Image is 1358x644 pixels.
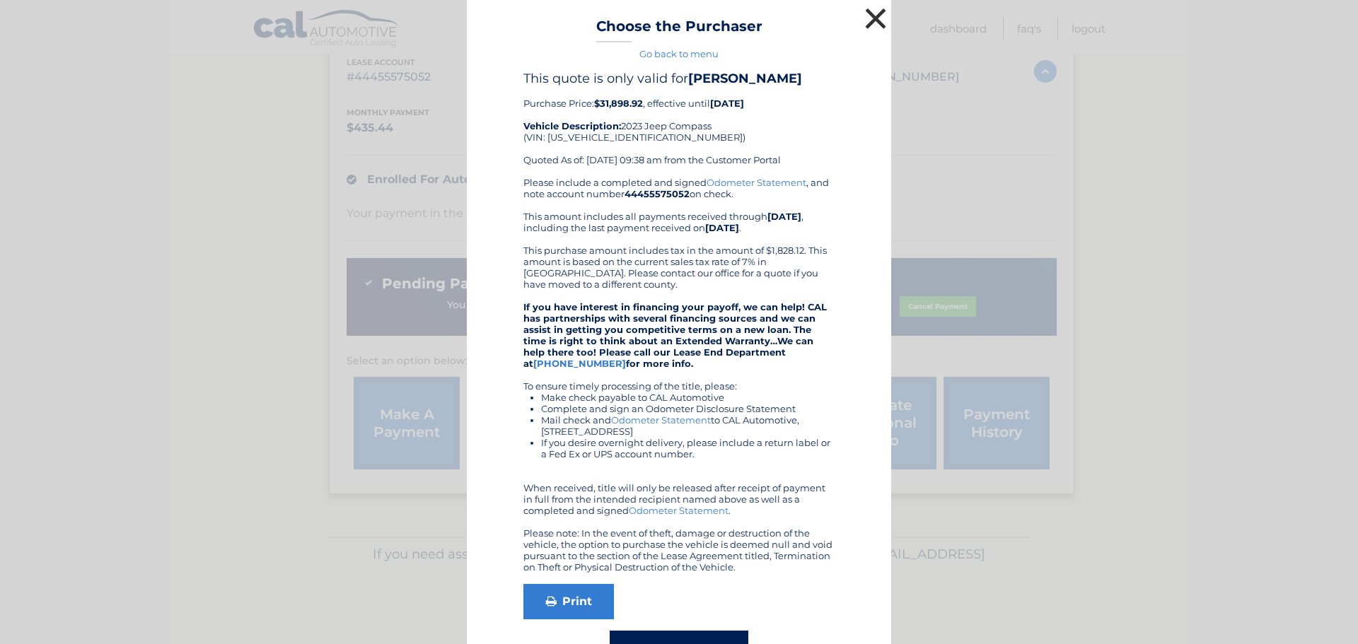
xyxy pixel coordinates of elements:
[541,392,835,403] li: Make check payable to CAL Automotive
[541,414,835,437] li: Mail check and to CAL Automotive, [STREET_ADDRESS]
[629,505,729,516] a: Odometer Statement
[541,437,835,459] li: If you desire overnight delivery, please include a return label or a Fed Ex or UPS account number.
[767,211,801,222] b: [DATE]
[523,120,621,131] strong: Vehicle Description:
[596,18,762,42] h3: Choose the Purchaser
[707,177,806,188] a: Odometer Statement
[705,222,739,233] b: [DATE]
[710,98,744,109] b: [DATE]
[594,98,643,109] b: $31,898.92
[533,358,626,369] a: [PHONE_NUMBER]
[523,71,835,86] h4: This quote is only valid for
[611,414,711,426] a: Odometer Statement
[639,48,719,59] a: Go back to menu
[861,4,890,33] button: ×
[523,177,835,573] div: Please include a completed and signed , and note account number on check. This amount includes al...
[625,188,690,199] b: 44455575052
[523,71,835,177] div: Purchase Price: , effective until 2023 Jeep Compass (VIN: [US_VEHICLE_IDENTIFICATION_NUMBER]) Quo...
[541,403,835,414] li: Complete and sign an Odometer Disclosure Statement
[523,301,827,369] strong: If you have interest in financing your payoff, we can help! CAL has partnerships with several fin...
[523,584,614,619] a: Print
[688,71,802,86] b: [PERSON_NAME]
